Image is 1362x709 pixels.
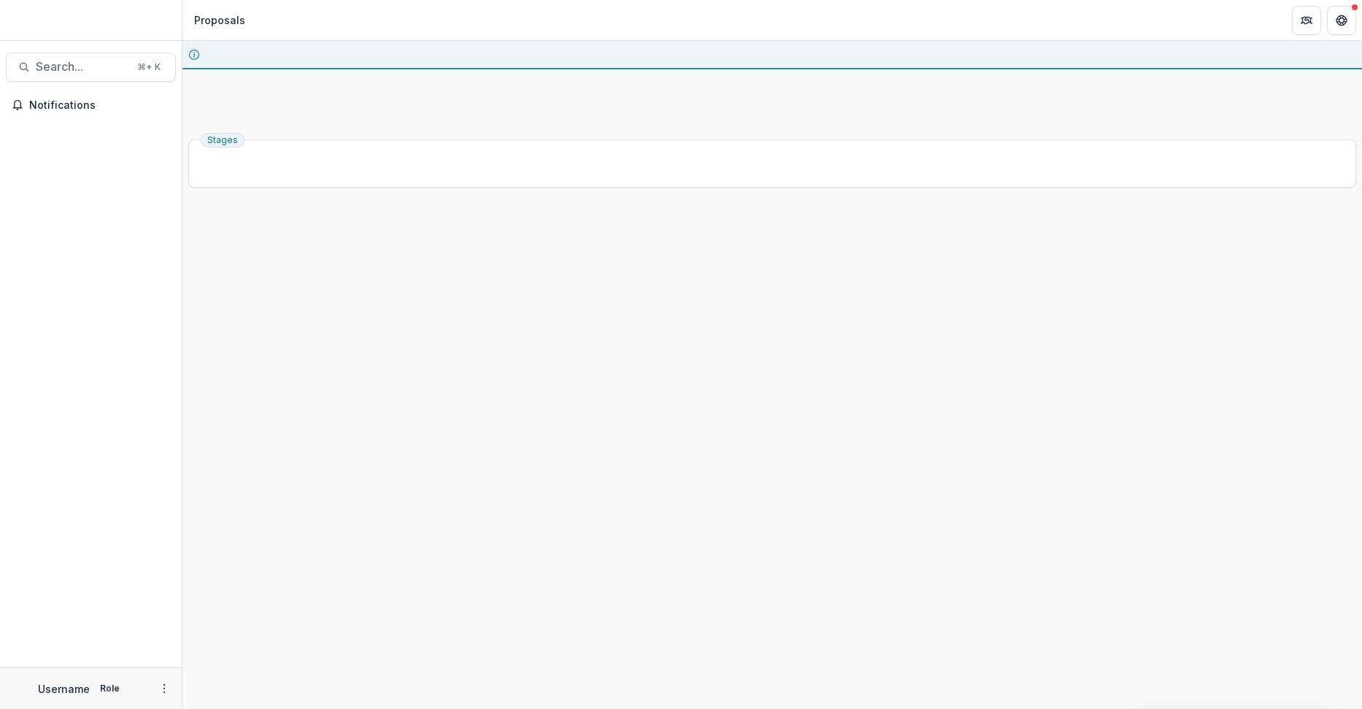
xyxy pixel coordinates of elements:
[155,680,173,697] button: More
[1327,6,1356,35] button: Get Help
[6,53,176,82] button: Search...
[38,681,90,697] p: Username
[134,59,163,75] div: ⌘ + K
[6,93,176,117] button: Notifications
[36,60,128,74] span: Search...
[207,135,238,145] span: Stages
[96,682,124,695] p: Role
[188,9,251,31] nav: breadcrumb
[29,99,170,112] span: Notifications
[194,12,245,28] div: Proposals
[1292,6,1321,35] button: Partners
